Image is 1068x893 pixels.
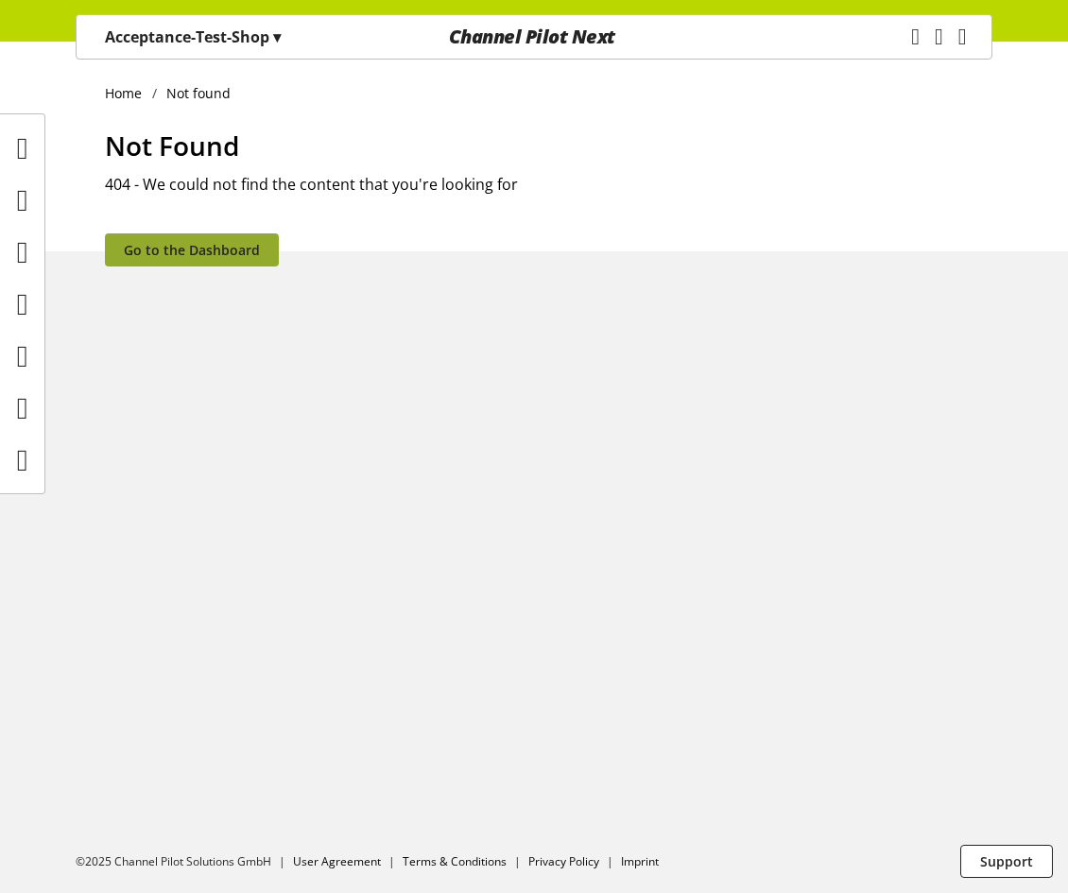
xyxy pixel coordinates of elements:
h2: 404 - We could not find the content that you're looking for [105,173,992,196]
a: Privacy Policy [528,853,599,869]
p: Acceptance-Test-Shop [105,26,281,48]
a: Imprint [621,853,659,869]
span: Support [980,851,1033,871]
button: Support [960,845,1053,878]
a: User Agreement [293,853,381,869]
span: Not Found [105,128,239,163]
a: Terms & Conditions [403,853,507,869]
li: ©2025 Channel Pilot Solutions GmbH [76,853,293,870]
span: ▾ [273,26,281,47]
span: Go to the Dashboard [124,240,260,260]
a: Go to the Dashboard [105,233,279,266]
a: Home [105,83,152,103]
nav: main navigation [76,14,992,60]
